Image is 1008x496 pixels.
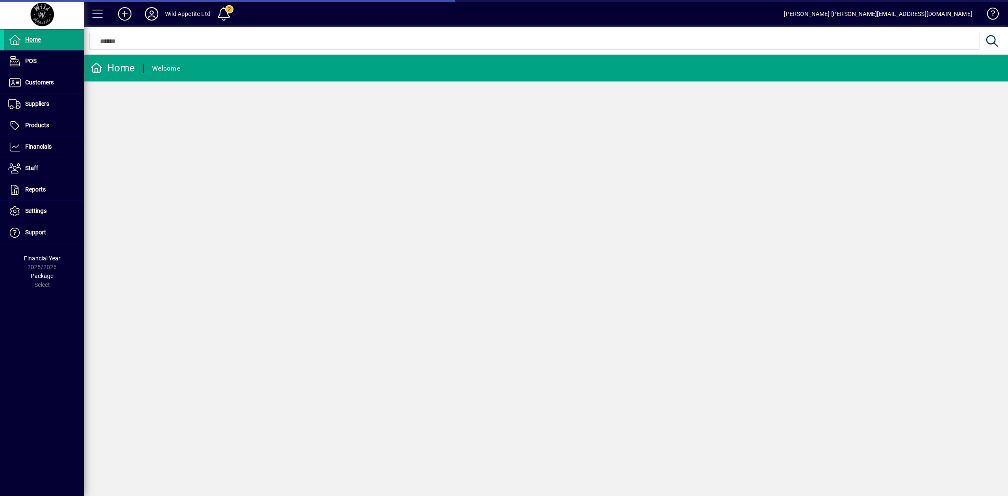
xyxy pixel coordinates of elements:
[25,36,41,43] span: Home
[25,186,46,193] span: Reports
[24,255,60,262] span: Financial Year
[981,2,997,29] a: Knowledge Base
[784,7,972,21] div: [PERSON_NAME] [PERSON_NAME][EMAIL_ADDRESS][DOMAIN_NAME]
[25,58,37,64] span: POS
[138,6,165,21] button: Profile
[4,201,84,222] a: Settings
[25,165,38,171] span: Staff
[4,72,84,93] a: Customers
[31,273,53,279] span: Package
[4,51,84,72] a: POS
[25,143,52,150] span: Financials
[152,62,180,75] div: Welcome
[4,158,84,179] a: Staff
[4,115,84,136] a: Products
[25,79,54,86] span: Customers
[25,207,47,214] span: Settings
[25,122,49,129] span: Products
[25,229,46,236] span: Support
[4,94,84,115] a: Suppliers
[90,61,135,75] div: Home
[165,7,210,21] div: Wild Appetite Ltd
[4,179,84,200] a: Reports
[25,100,49,107] span: Suppliers
[4,136,84,157] a: Financials
[4,222,84,243] a: Support
[111,6,138,21] button: Add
